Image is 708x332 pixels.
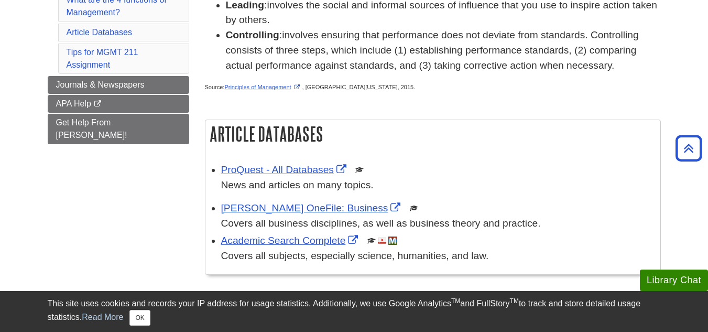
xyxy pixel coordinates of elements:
button: Library Chat [640,270,708,291]
div: Covers all business disciplines, as well as business theory and practice. [221,216,655,231]
sup: TM [451,297,460,305]
a: Link opens in new window [221,235,361,246]
img: Scholarly or Peer Reviewed [410,204,418,212]
a: Journals & Newspapers [48,76,189,94]
p: Covers all subjects, especially science, humanities, and law. [221,249,655,264]
li: : [226,28,661,73]
span: Source: , [GEOGRAPHIC_DATA][US_STATE], 2015. [205,84,416,90]
img: MeL (Michigan electronic Library) [388,237,397,245]
a: Back to Top [672,141,705,155]
sup: TM [510,297,519,305]
span: involves ensuring that performance does not deviate from standards. Controlling consists of three... [226,29,639,71]
p: News and articles on many topics. [221,178,655,193]
a: Tips for MGMT 211 Assignment [67,48,138,69]
a: Get Help From [PERSON_NAME]! [48,114,189,144]
img: Audio & Video [378,237,386,245]
a: Article Databases [67,28,132,37]
span: APA Help [56,99,91,108]
a: Read More [82,313,123,322]
a: Link opens in new window [221,164,349,175]
h2: Article Databases [205,120,660,148]
span: Journals & Newspapers [56,80,145,89]
strong: Controlling [226,29,279,40]
button: Close [129,310,150,326]
a: Link opens in new window [224,84,302,90]
a: Link opens in new window [221,202,404,213]
div: This site uses cookies and records your IP address for usage statistics. Additionally, we use Goo... [48,297,661,326]
span: Get Help From [PERSON_NAME]! [56,118,127,140]
i: This link opens in a new window [93,101,102,108]
img: Scholarly or Peer Reviewed [367,237,376,245]
a: APA Help [48,95,189,113]
img: Scholarly or Peer Reviewed [355,166,364,174]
